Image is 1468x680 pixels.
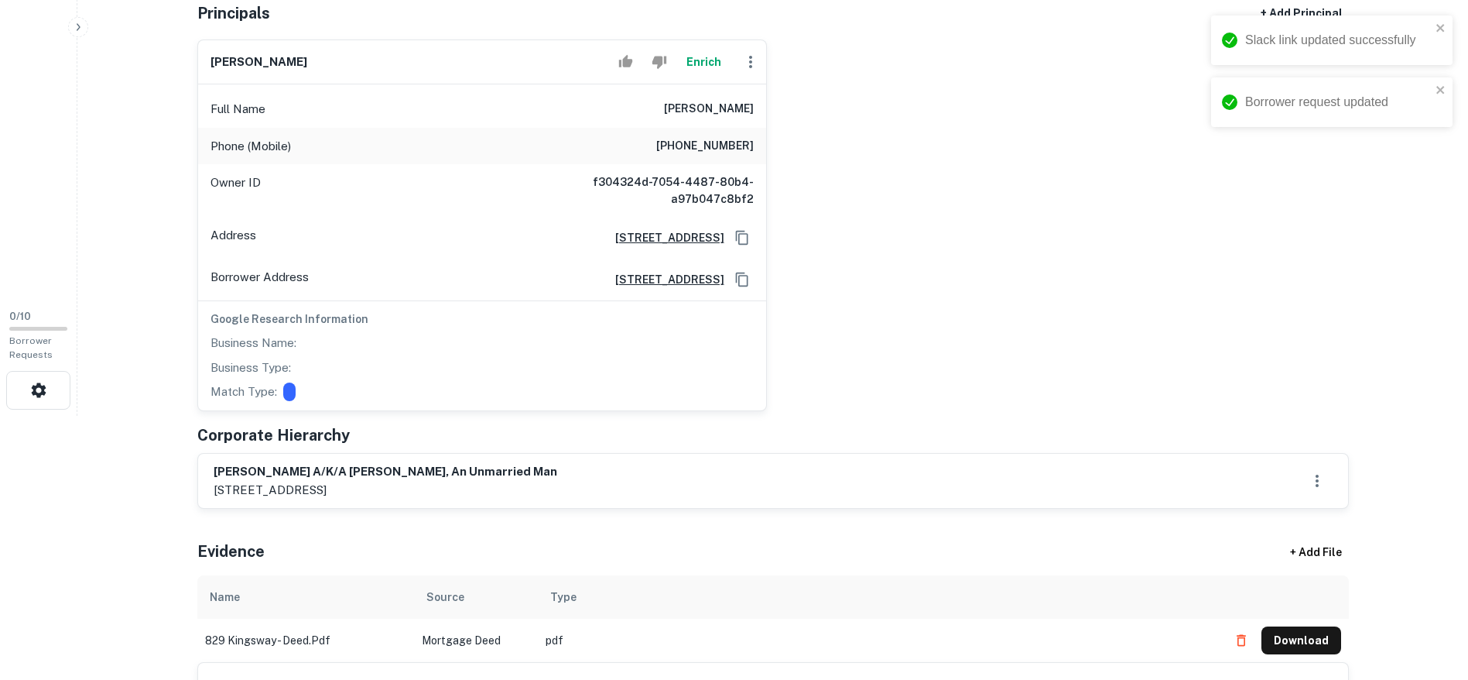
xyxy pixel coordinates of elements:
[414,575,538,619] th: Source
[538,575,1220,619] th: Type
[603,229,724,246] a: [STREET_ADDRESS]
[731,226,754,249] button: Copy Address
[568,173,754,208] h6: f304324d-7054-4487-80b4-a97b047c8bf2
[664,100,754,118] h6: [PERSON_NAME]
[9,335,53,360] span: Borrower Requests
[210,383,277,401] p: Match Type:
[1227,628,1255,653] button: Delete file
[197,575,1349,662] div: scrollable content
[414,619,538,662] td: Mortgage Deed
[197,424,350,447] h5: Corporate Hierarchy
[210,311,754,328] h6: Google Research Information
[656,137,754,156] h6: [PHONE_NUMBER]
[214,463,557,481] h6: [PERSON_NAME] a/k/a [PERSON_NAME], an unmarried man
[197,540,265,563] h5: Evidence
[210,226,256,249] p: Address
[9,311,31,322] span: 0 / 10
[603,271,724,288] a: [STREET_ADDRESS]
[210,137,291,156] p: Phone (Mobile)
[1261,627,1341,654] button: Download
[538,619,1220,662] td: pdf
[210,100,265,118] p: Full Name
[612,46,639,77] button: Accept
[210,359,291,377] p: Business Type:
[210,588,240,606] div: Name
[1391,556,1468,630] iframe: Chat Widget
[550,588,577,606] div: Type
[1435,84,1446,98] button: close
[645,46,672,77] button: Reject
[426,588,464,606] div: Source
[214,481,557,500] p: [STREET_ADDRESS]
[210,53,307,71] h6: [PERSON_NAME]
[197,2,270,25] h5: Principals
[731,268,754,291] button: Copy Address
[1262,538,1370,566] div: + Add File
[210,173,261,208] p: Owner ID
[210,334,296,352] p: Business Name:
[1245,31,1431,50] div: Slack link updated successfully
[1435,22,1446,36] button: close
[197,619,414,662] td: 829 kingsway - deed.pdf
[1245,93,1431,112] div: Borrower request updated
[679,46,729,77] button: Enrich
[210,268,309,291] p: Borrower Address
[197,575,414,619] th: Name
